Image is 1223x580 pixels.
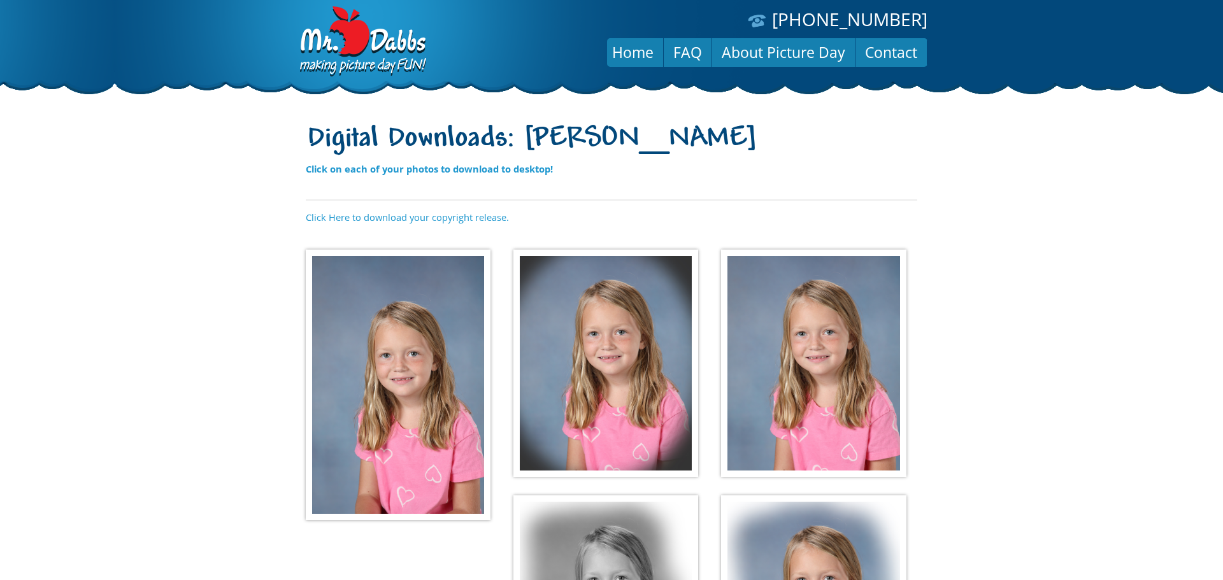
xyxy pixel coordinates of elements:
[513,250,698,477] img: 5503f7b8ab9807a3734f48.jpg
[772,7,927,31] a: [PHONE_NUMBER]
[306,162,553,175] strong: Click on each of your photos to download to desktop!
[306,250,490,520] img: e89395d7d4687a142afbcb.jpg
[855,37,927,67] a: Contact
[721,250,906,477] img: 43bd53bb92830475842ac0.jpg
[306,123,917,157] h1: Digital Downloads: [PERSON_NAME]
[712,37,855,67] a: About Picture Day
[664,37,712,67] a: FAQ
[603,37,663,67] a: Home
[296,6,428,78] img: Dabbs Company
[306,211,509,223] a: Click Here to download your copyright release.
